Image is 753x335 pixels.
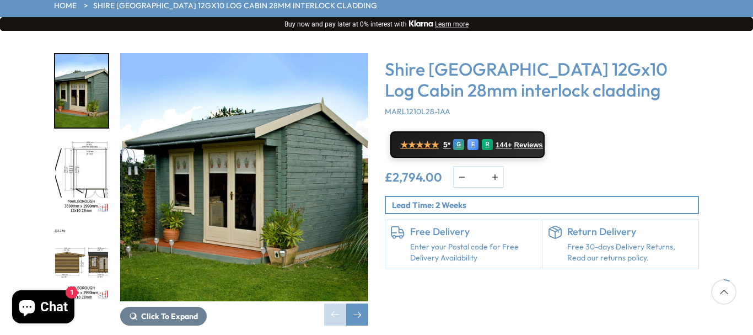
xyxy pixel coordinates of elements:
[120,53,368,326] div: 1 / 16
[467,139,478,150] div: E
[514,141,543,150] span: Reviews
[93,1,377,12] a: Shire [GEOGRAPHIC_DATA] 12Gx10 Log Cabin 28mm interlock cladding
[324,304,346,326] div: Previous slide
[54,226,109,301] div: 3 / 16
[482,139,493,150] div: R
[141,311,198,321] span: Click To Expand
[120,53,368,301] img: Shire Marlborough 12Gx10 Log Cabin 28mm interlock cladding - Best Shed
[567,242,693,263] p: Free 30-days Delivery Returns, Read our returns policy.
[385,107,450,116] span: MARL1210L28-1AA
[400,140,439,150] span: ★★★★★
[567,226,693,238] h6: Return Delivery
[54,1,77,12] a: HOME
[410,242,536,263] a: Enter your Postal code for Free Delivery Availability
[54,140,109,215] div: 2 / 16
[55,54,108,127] img: Marlborough_7_3123f303-0f06-4683-a69a-de8e16965eae_200x200.jpg
[392,199,698,211] p: Lead Time: 2 Weeks
[410,226,536,238] h6: Free Delivery
[120,307,207,326] button: Click To Expand
[385,171,442,183] ins: £2,794.00
[496,141,512,150] span: 144+
[54,53,109,129] div: 1 / 16
[9,290,78,326] inbox-online-store-chat: Shopify online store chat
[390,131,545,158] a: ★★★★★ 5* G E R 144+ Reviews
[453,139,464,150] div: G
[385,59,699,101] h3: Shire [GEOGRAPHIC_DATA] 12Gx10 Log Cabin 28mm interlock cladding
[55,227,108,300] img: 12x10MarlboroughSTDELEVATIONSMMFT28mmTEMP_56476c18-d6f5-457f-ac15-447675c32051_200x200.jpg
[55,141,108,214] img: 12x10MarlboroughSTDFLOORPLANMMFT28mmTEMP_dcc92798-60a6-423a-957c-a89463604aa4_200x200.jpg
[346,304,368,326] div: Next slide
